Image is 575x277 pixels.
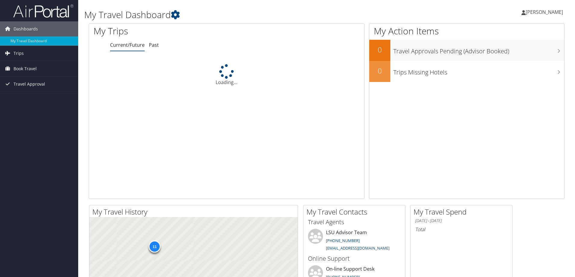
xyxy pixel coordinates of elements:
div: Loading... [89,64,364,86]
h1: My Trips [94,25,245,37]
a: Past [149,42,159,48]
span: Book Travel [14,61,37,76]
h2: 0 [369,66,390,76]
h3: Online Support [308,254,401,263]
a: 0Trips Missing Hotels [369,61,564,82]
h3: Trips Missing Hotels [393,65,564,77]
h1: My Travel Dashboard [84,8,407,21]
a: Current/Future [110,42,145,48]
a: [PHONE_NUMBER] [326,238,360,243]
span: Trips [14,46,24,61]
h2: 0 [369,45,390,55]
a: [EMAIL_ADDRESS][DOMAIN_NAME] [326,245,389,251]
h2: My Travel History [92,207,298,217]
a: [PERSON_NAME] [521,3,569,21]
span: [PERSON_NAME] [526,9,563,15]
div: 11 [149,241,161,253]
h2: My Travel Spend [414,207,512,217]
h6: [DATE] - [DATE] [415,218,508,224]
span: Dashboards [14,21,38,36]
span: Travel Approval [14,77,45,92]
li: LSU Advisor Team [305,229,404,253]
h2: My Travel Contacts [306,207,405,217]
h6: Total [415,226,508,233]
a: 0Travel Approvals Pending (Advisor Booked) [369,40,564,61]
h1: My Action Items [369,25,564,37]
h3: Travel Agents [308,218,401,226]
img: airportal-logo.png [13,4,73,18]
h3: Travel Approvals Pending (Advisor Booked) [393,44,564,55]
